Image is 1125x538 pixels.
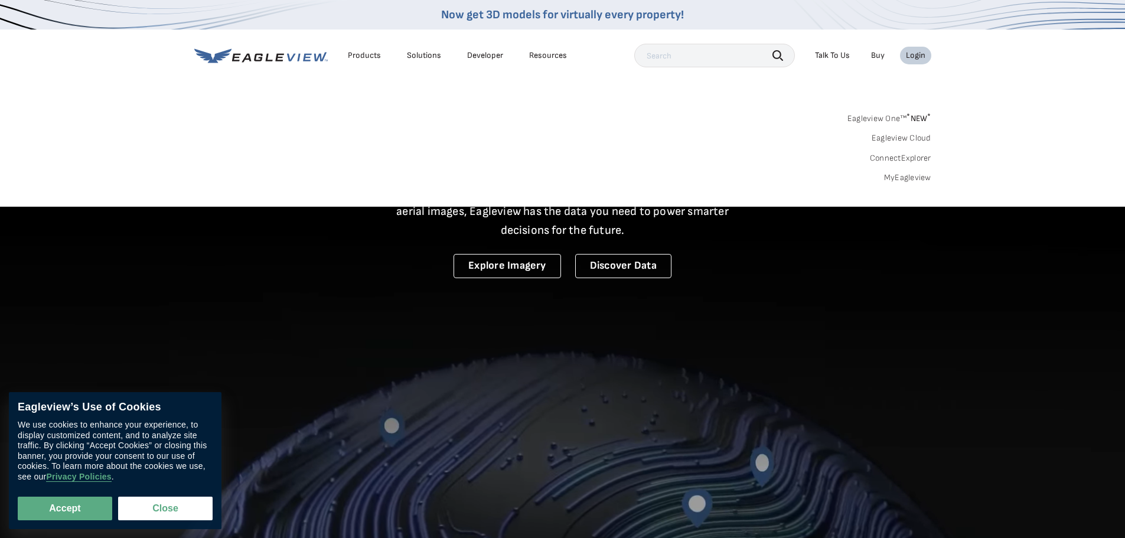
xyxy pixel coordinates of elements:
a: Eagleview Cloud [872,133,931,144]
a: ConnectExplorer [870,153,931,164]
a: Discover Data [575,254,671,278]
button: Accept [18,497,112,520]
div: Login [906,50,925,61]
a: Developer [467,50,503,61]
a: Buy [871,50,885,61]
span: NEW [906,113,931,123]
div: Eagleview’s Use of Cookies [18,401,213,414]
a: MyEagleview [884,172,931,183]
a: Privacy Policies [46,472,111,482]
a: Now get 3D models for virtually every property! [441,8,684,22]
div: Talk To Us [815,50,850,61]
div: Solutions [407,50,441,61]
a: Explore Imagery [454,254,561,278]
div: Products [348,50,381,61]
button: Close [118,497,213,520]
input: Search [634,44,795,67]
div: Resources [529,50,567,61]
div: We use cookies to enhance your experience, to display customized content, and to analyze site tra... [18,420,213,482]
a: Eagleview One™*NEW* [847,110,931,123]
p: A new era starts here. Built on more than 3.5 billion high-resolution aerial images, Eagleview ha... [382,183,744,240]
